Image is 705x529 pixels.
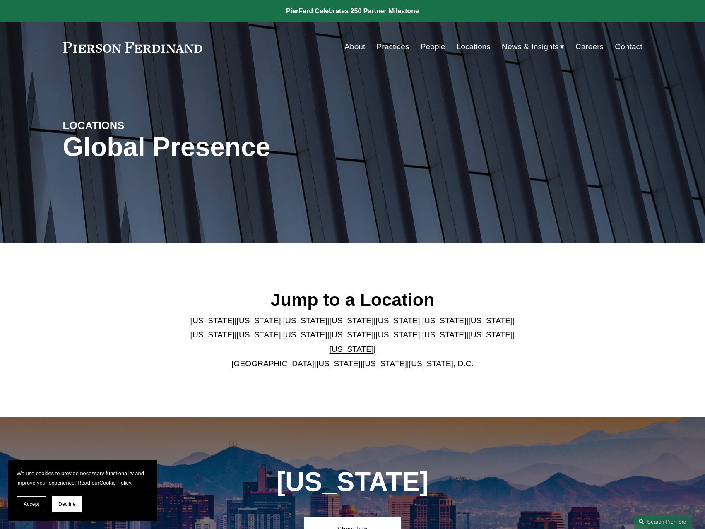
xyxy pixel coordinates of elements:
[316,359,361,368] a: [US_STATE]
[63,132,449,162] h1: Global Presence
[8,460,157,521] section: Cookie banner
[468,330,513,339] a: [US_STATE]
[183,314,522,371] p: | | | | | | | | | | | | | | | | | |
[232,467,473,497] h1: [US_STATE]
[634,515,692,529] a: Search this site
[422,330,466,339] a: [US_STATE]
[502,39,564,55] a: folder dropdown
[52,496,82,512] button: Decline
[422,316,466,325] a: [US_STATE]
[190,330,235,339] a: [US_STATE]
[237,330,281,339] a: [US_STATE]
[615,39,642,55] a: Contact
[330,316,374,325] a: [US_STATE]
[409,359,474,368] a: [US_STATE], D.C.
[17,496,46,512] button: Accept
[363,359,407,368] a: [US_STATE]
[190,316,235,325] a: [US_STATE]
[237,316,281,325] a: [US_STATE]
[502,40,559,54] span: News & Insights
[457,39,491,55] a: Locations
[183,289,522,310] h2: Jump to a Location
[231,359,314,368] a: [GEOGRAPHIC_DATA]
[377,39,409,55] a: Practices
[575,39,604,55] a: Careers
[283,316,327,325] a: [US_STATE]
[99,480,131,486] a: Cookie Policy
[24,501,39,507] span: Accept
[330,330,374,339] a: [US_STATE]
[63,119,208,132] h4: LOCATIONS
[344,39,365,55] a: About
[468,316,513,325] a: [US_STATE]
[421,39,445,55] a: People
[58,501,76,507] span: Decline
[375,330,420,339] a: [US_STATE]
[330,345,374,353] a: [US_STATE]
[17,469,149,488] p: We use cookies to provide necessary functionality and improve your experience. Read our .
[283,330,327,339] a: [US_STATE]
[375,316,420,325] a: [US_STATE]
